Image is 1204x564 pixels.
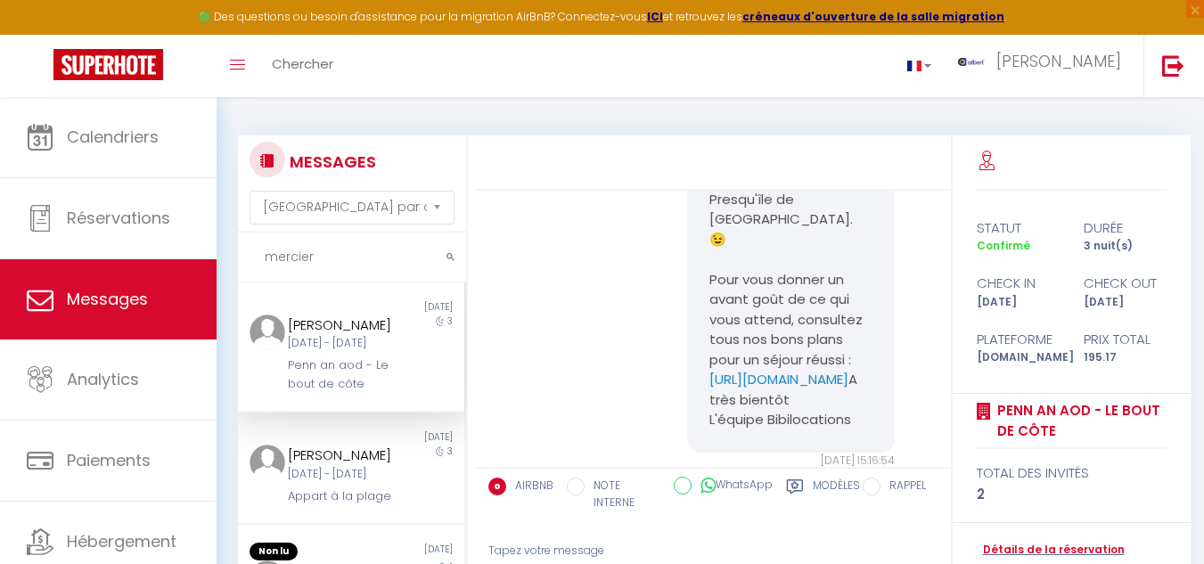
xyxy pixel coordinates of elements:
[250,543,298,560] span: Non lu
[880,478,926,497] label: RAPPEL
[67,288,148,310] span: Messages
[238,233,466,282] input: Rechercher un mot clé
[1071,273,1178,294] div: check out
[585,478,660,511] label: NOTE INTERNE
[288,445,397,466] div: [PERSON_NAME]
[67,449,151,471] span: Paiements
[14,7,68,61] button: Ouvrir le widget de chat LiveChat
[964,329,1071,350] div: Plateforme
[285,142,376,182] h3: MESSAGES
[250,315,285,350] img: ...
[67,126,159,148] span: Calendriers
[964,349,1071,366] div: [DOMAIN_NAME]
[288,335,397,352] div: [DATE] - [DATE]
[996,50,1121,72] span: [PERSON_NAME]
[447,315,453,328] span: 3
[964,294,1071,311] div: [DATE]
[258,35,347,97] a: Chercher
[977,542,1125,559] a: Détails de la réservation
[288,356,397,393] div: Penn an aod - Le bout de côte
[945,35,1143,97] a: ... [PERSON_NAME]
[67,530,176,552] span: Hébergement
[1071,217,1178,239] div: durée
[1071,238,1178,255] div: 3 nuit(s)
[964,217,1071,239] div: statut
[692,477,773,496] label: WhatsApp
[958,58,985,66] img: ...
[709,370,848,388] a: [URL][DOMAIN_NAME]
[351,300,464,315] div: [DATE]
[1071,329,1178,350] div: Prix total
[250,445,285,480] img: ...
[977,462,1167,484] div: total des invités
[53,49,163,80] img: Super Booking
[288,315,397,336] div: [PERSON_NAME]
[977,484,1167,505] div: 2
[272,54,333,73] span: Chercher
[742,9,1004,24] a: créneaux d'ouverture de la salle migration
[351,543,464,560] div: [DATE]
[977,238,1030,253] span: Confirmé
[647,9,663,24] a: ICI
[964,273,1071,294] div: check in
[687,453,895,470] div: [DATE] 15:16:54
[67,207,170,229] span: Réservations
[1162,54,1184,77] img: logout
[506,478,553,497] label: AIRBNB
[288,487,397,505] div: Appart à la plage
[351,430,464,445] div: [DATE]
[1071,349,1178,366] div: 195.17
[813,478,860,514] label: Modèles
[288,466,397,483] div: [DATE] - [DATE]
[67,368,139,390] span: Analytics
[991,400,1167,442] a: Penn an aod - Le bout de côte
[1071,294,1178,311] div: [DATE]
[447,445,453,458] span: 3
